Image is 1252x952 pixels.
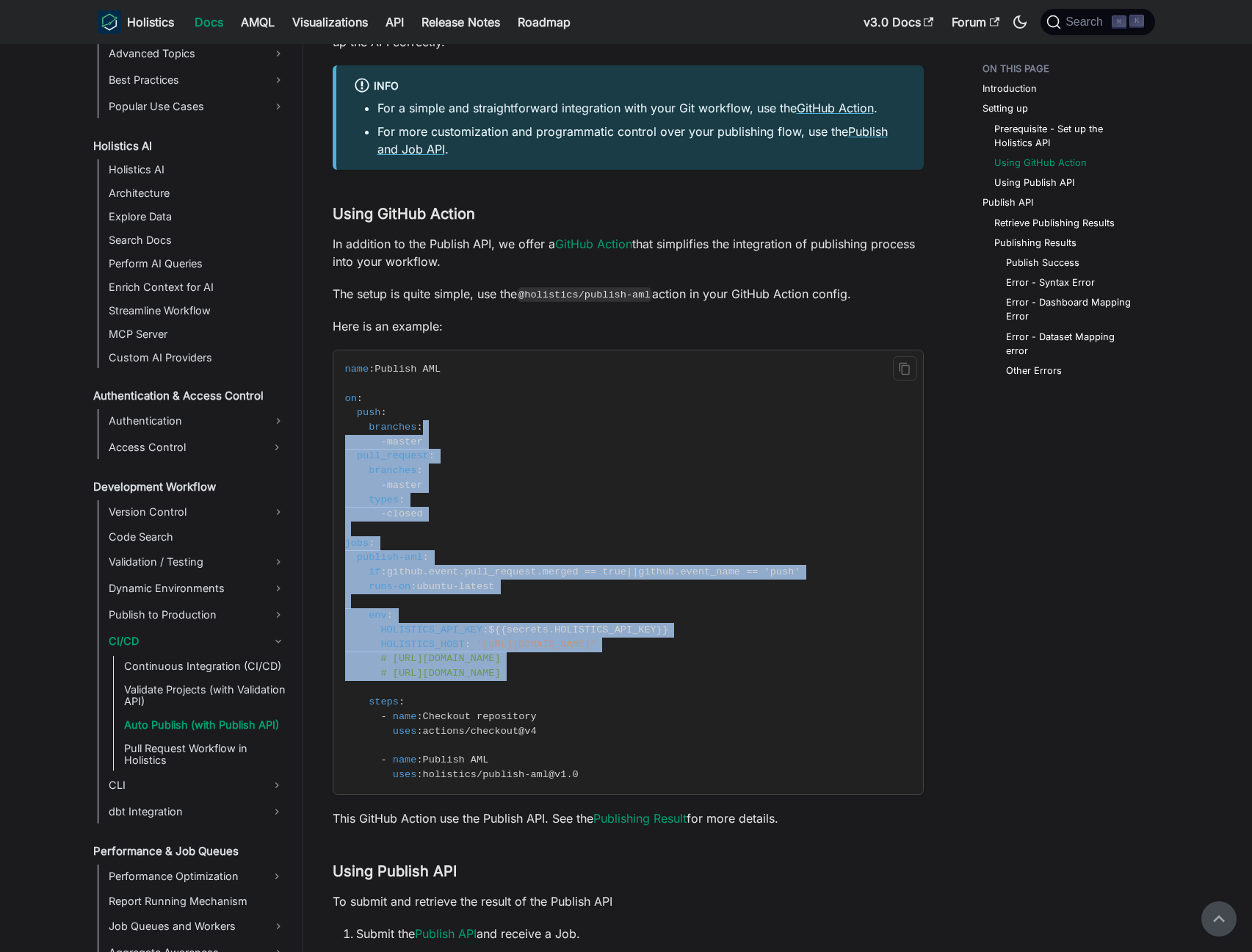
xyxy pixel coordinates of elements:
a: AMQL [232,10,283,34]
a: Using Publish API [994,176,1074,190]
a: Code Search [104,527,290,547]
b: Holistics [127,13,174,31]
a: Retrieve Publishing Results [994,216,1115,230]
span: types [369,494,399,505]
span: : [399,696,405,707]
span: github.event.pull_request.merged == true [387,566,626,577]
a: Validate Projects (with Validation API) [120,679,290,712]
span: runs-on [369,581,410,592]
span: : [416,422,422,433]
span: if [369,566,380,577]
a: Advanced Topics [104,42,290,65]
button: Expand sidebar category 'dbt Integration' [264,800,290,823]
a: Publish to Production [104,603,290,627]
a: Publish API [415,926,477,941]
span: github.event_name == 'push' [638,566,800,577]
span: : [410,581,416,592]
span: master [387,436,423,447]
a: Publish Success [1006,256,1079,270]
a: Explore Data [104,206,290,227]
span: : [423,552,429,563]
span: latest [459,581,495,592]
span: uses [393,769,417,780]
span: Publish AML [423,754,489,765]
span: name [345,364,369,375]
span: : [416,726,422,737]
button: Expand sidebar category 'Access Control' [264,436,290,459]
a: v3.0 Docs [855,10,943,34]
span: env [369,610,386,621]
span: Search [1061,15,1112,29]
a: Authentication [104,409,290,433]
a: Continuous Integration (CI/CD) [120,656,290,677]
span: : [357,393,363,404]
a: Auto Publish (with Publish API) [120,715,290,735]
a: Development Workflow [89,477,290,497]
span: HOLISTICS_HOST [380,639,464,650]
a: Best Practices [104,68,290,92]
a: Streamline Workflow [104,300,290,321]
span: } [662,624,668,635]
a: Performance Optimization [104,865,264,888]
li: For a simple and straightforward integration with your Git workflow, use the . [377,99,906,117]
a: Roadmap [509,10,579,34]
li: For more customization and programmatic control over your publishing flow, use the . [377,123,906,158]
a: Docs [186,10,232,34]
a: Release Notes [413,10,509,34]
span: name [393,754,417,765]
span: # [URL][DOMAIN_NAME] [380,653,500,664]
span: branches [369,422,416,433]
a: Error - Syntax Error [1006,275,1095,289]
button: Copy code to clipboard [893,356,917,381]
a: Job Queues and Workers [104,915,290,938]
span: : [416,754,422,765]
span: { [494,624,500,635]
a: Publish API [983,195,1033,209]
a: Introduction [983,82,1037,95]
a: Report Running Mechanism [104,891,290,912]
a: Publishing Results [994,236,1076,250]
h3: Using Publish API [333,862,924,881]
a: Publishing Result [593,811,687,826]
span: - [380,508,386,519]
span: : [380,566,386,577]
a: Popular Use Cases [104,95,290,118]
span: : [429,450,435,461]
span: - [380,436,386,447]
p: The setup is quite simple, use the action in your GitHub Action config. [333,285,924,303]
span: | [626,566,632,577]
img: Holistics [98,10,121,34]
a: dbt Integration [104,800,264,823]
span: HOLISTICS_API_KEY [380,624,482,635]
a: Using GitHub Action [994,156,1087,170]
p: This GitHub Action use the Publish API. See the for more details. [333,809,924,827]
span: aml@v1.0 [530,769,578,780]
span: - [452,581,458,592]
span: Publish AML [374,364,441,375]
a: Authentication & Access Control [89,386,290,406]
a: Holistics AI [89,136,290,156]
button: Switch between dark and light mode (currently dark mode) [1008,10,1032,34]
a: Perform AI Queries [104,253,290,274]
span: publish-aml [357,552,423,563]
span: push [357,407,381,418]
a: MCP Server [104,324,290,345]
span: : [387,610,393,621]
a: GitHub Action [797,101,874,115]
a: Search Docs [104,230,290,250]
span: ubuntu [416,581,452,592]
span: : [399,494,405,505]
span: : [465,639,471,650]
button: Expand sidebar category 'Performance Optimization' [264,865,290,888]
span: : [416,711,422,722]
a: Access Control [104,436,264,459]
span: $ [488,624,494,635]
a: Prerequisite - Set up the Holistics API [994,122,1140,150]
button: Search (Command+K) [1041,9,1154,35]
span: pull_request [357,450,429,461]
span: closed [387,508,423,519]
span: holistics/publish [423,769,525,780]
span: uses [393,726,417,737]
a: Enrich Context for AI [104,277,290,297]
a: GitHub Action [555,237,632,251]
